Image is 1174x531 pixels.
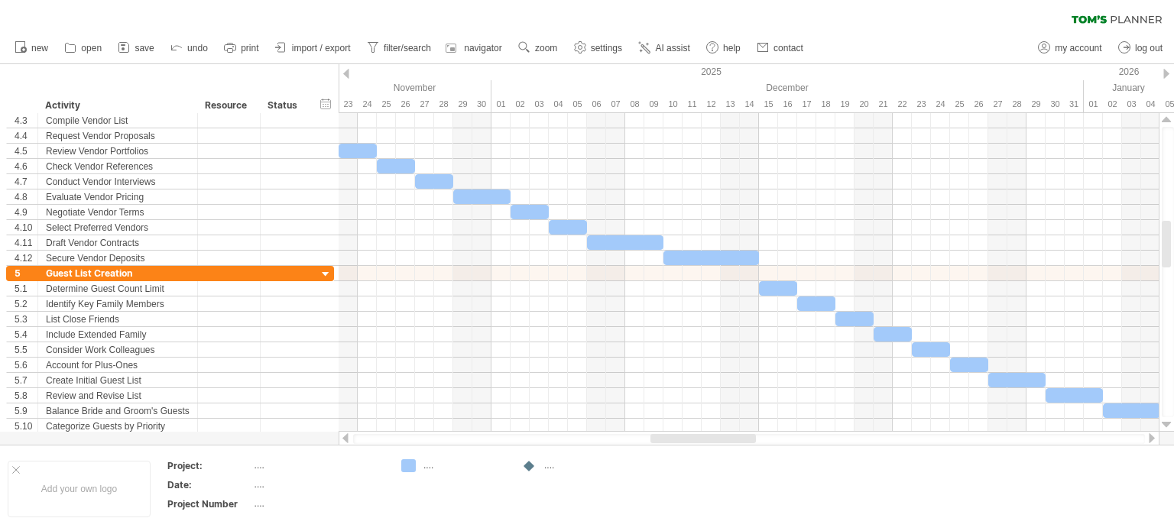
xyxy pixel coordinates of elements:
[644,96,663,112] div: Tuesday, 9 December 2025
[46,235,190,250] div: Draft Vendor Contracts
[268,98,301,113] div: Status
[46,251,190,265] div: Secure Vendor Deposits
[15,327,37,342] div: 5.4
[511,96,530,112] div: Tuesday, 2 December 2025
[1135,43,1163,53] span: log out
[167,459,251,472] div: Project:
[874,96,893,112] div: Sunday, 21 December 2025
[46,327,190,342] div: Include Extended Family
[568,96,587,112] div: Friday, 5 December 2025
[1141,96,1160,112] div: Sunday, 4 January 2026
[46,113,190,128] div: Compile Vendor List
[423,459,507,472] div: ....
[1122,96,1141,112] div: Saturday, 3 January 2026
[46,373,190,387] div: Create Initial Guest List
[15,373,37,387] div: 5.7
[1065,96,1084,112] div: Wednesday, 31 December 2025
[271,38,355,58] a: import / export
[606,96,625,112] div: Sunday, 7 December 2025
[1084,96,1103,112] div: Thursday, 1 January 2026
[587,96,606,112] div: Saturday, 6 December 2025
[759,96,778,112] div: Monday, 15 December 2025
[15,189,37,204] div: 4.8
[453,96,472,112] div: Saturday, 29 November 2025
[114,38,158,58] a: save
[702,96,721,112] div: Friday, 12 December 2025
[773,43,803,53] span: contact
[15,159,37,173] div: 4.6
[46,220,190,235] div: Select Preferred Vendors
[855,96,874,112] div: Saturday, 20 December 2025
[655,43,689,53] span: AI assist
[15,342,37,357] div: 5.5
[46,388,190,403] div: Review and Revise List
[167,497,251,510] div: Project Number
[625,96,644,112] div: Monday, 8 December 2025
[549,96,568,112] div: Thursday, 4 December 2025
[464,43,501,53] span: navigator
[683,96,702,112] div: Thursday, 11 December 2025
[893,96,912,112] div: Monday, 22 December 2025
[384,43,431,53] span: filter/search
[167,38,212,58] a: undo
[46,174,190,189] div: Conduct Vendor Interviews
[535,43,557,53] span: zoom
[1114,38,1167,58] a: log out
[255,459,383,472] div: ....
[415,96,434,112] div: Thursday, 27 November 2025
[15,144,37,158] div: 4.5
[1055,43,1101,53] span: my account
[443,38,506,58] a: navigator
[167,478,251,491] div: Date:
[15,128,37,143] div: 4.4
[1046,96,1065,112] div: Tuesday, 30 December 2025
[434,96,453,112] div: Friday, 28 November 2025
[358,96,377,112] div: Monday, 24 November 2025
[514,38,562,58] a: zoom
[241,43,258,53] span: print
[15,220,37,235] div: 4.10
[46,358,190,372] div: Account for Plus-Ones
[753,38,808,58] a: contact
[950,96,969,112] div: Thursday, 25 December 2025
[292,43,351,53] span: import / export
[46,128,190,143] div: Request Vendor Proposals
[15,266,37,280] div: 5
[1026,96,1046,112] div: Monday, 29 December 2025
[778,96,797,112] div: Tuesday, 16 December 2025
[46,189,190,204] div: Evaluate Vendor Pricing
[46,266,190,280] div: Guest List Creation
[8,461,151,517] div: Add your own logo
[634,38,694,58] a: AI assist
[45,98,189,113] div: Activity
[46,205,190,219] div: Negotiate Vendor Terms
[663,96,683,112] div: Wednesday, 10 December 2025
[472,96,491,112] div: Sunday, 30 November 2025
[46,312,190,326] div: List Close Friends
[931,96,950,112] div: Wednesday, 24 December 2025
[46,403,190,418] div: Balance Bride and Groom's Guests
[15,358,37,372] div: 5.6
[912,96,931,112] div: Tuesday, 23 December 2025
[46,159,190,173] div: Check Vendor References
[591,43,622,53] span: settings
[15,235,37,250] div: 4.11
[491,96,511,112] div: Monday, 1 December 2025
[31,43,48,53] span: new
[15,419,37,433] div: 5.10
[1103,96,1122,112] div: Friday, 2 January 2026
[15,113,37,128] div: 4.3
[530,96,549,112] div: Wednesday, 3 December 2025
[1007,96,1026,112] div: Sunday, 28 December 2025
[135,43,154,53] span: save
[1034,38,1106,58] a: my account
[544,459,628,472] div: ....
[15,205,37,219] div: 4.9
[15,403,37,418] div: 5.9
[969,96,988,112] div: Friday, 26 December 2025
[255,497,383,510] div: ....
[46,419,190,433] div: Categorize Guests by Priority
[570,38,627,58] a: settings
[15,174,37,189] div: 4.7
[46,296,190,311] div: Identify Key Family Members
